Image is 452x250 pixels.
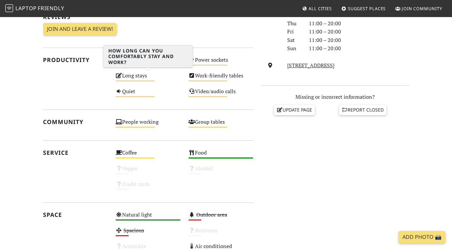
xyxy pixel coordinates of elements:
img: LaptopFriendly [5,4,13,12]
div: Work-friendly tables [184,71,257,87]
div: People working [112,117,184,133]
div: Sun [283,44,305,53]
div: Coffee [112,148,184,164]
s: Outdoor area [196,211,227,218]
h2: Space [43,211,108,218]
h2: Reviews [43,13,253,20]
div: Fri [283,28,305,36]
span: Laptop [15,5,37,12]
div: Group tables [184,117,257,133]
div: Sat [283,36,305,45]
a: Join and leave a review! [43,23,117,35]
a: Join Community [393,3,445,14]
p: Missing or incorrect information? [261,93,409,101]
div: Quiet [112,87,184,102]
a: All Cities [299,3,334,14]
div: Veggie [112,164,184,179]
a: LaptopFriendly LaptopFriendly [5,3,64,14]
h3: How long can you comfortably stay and work? [103,45,193,68]
h2: Community [43,118,108,125]
div: Video/audio calls [184,87,257,102]
div: 11:00 – 20:00 [305,44,413,53]
div: Food [184,148,257,164]
div: 11:00 – 20:00 [305,19,413,28]
span: Join Community [402,6,442,11]
div: Restroom [184,226,257,241]
div: Alcohol [184,164,257,179]
div: Natural light [112,210,184,226]
span: All Cities [309,6,332,11]
div: Long stays [112,71,184,87]
div: Credit cards [112,179,184,195]
a: Update page [274,105,315,115]
span: Suggest Places [348,6,386,11]
div: Power sockets [184,55,257,71]
h2: Productivity [43,56,108,63]
s: Spacious [123,227,144,234]
div: Thu [283,19,305,28]
div: 11:00 – 20:00 [305,36,413,45]
a: Report closed [339,105,386,115]
span: Friendly [38,5,64,12]
div: 11:00 – 20:00 [305,28,413,36]
h2: Service [43,149,108,156]
a: Suggest Places [339,3,389,14]
a: [STREET_ADDRESS] [287,62,334,69]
